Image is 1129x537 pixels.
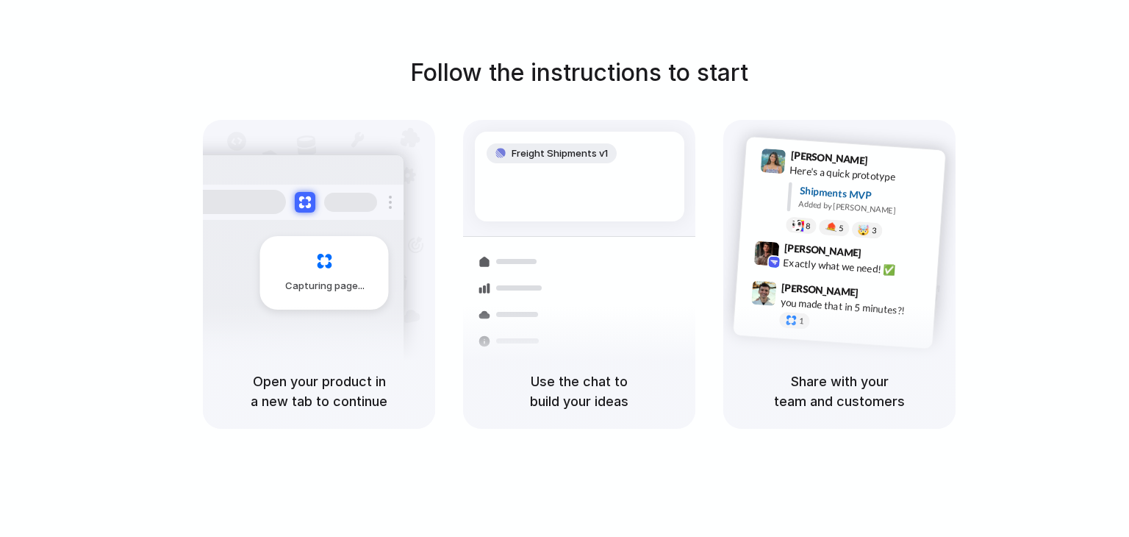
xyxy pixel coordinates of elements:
h5: Open your product in a new tab to continue [221,371,417,411]
div: Added by [PERSON_NAME] [798,197,933,218]
h5: Share with your team and customers [741,371,938,411]
span: 1 [799,316,804,324]
h1: Follow the instructions to start [410,55,748,90]
div: you made that in 5 minutes?! [780,294,927,319]
span: 8 [806,221,811,230]
span: Freight Shipments v1 [512,146,608,161]
h5: Use the chat to build your ideas [481,371,678,411]
span: 9:47 AM [863,286,893,304]
span: 5 [839,224,844,232]
span: Capturing page [285,279,367,294]
span: 9:41 AM [872,154,903,171]
span: [PERSON_NAME] [784,239,861,260]
span: 3 [872,226,877,234]
span: [PERSON_NAME] [781,279,859,300]
div: Here's a quick prototype [789,162,936,187]
span: [PERSON_NAME] [790,147,868,168]
div: Exactly what we need! ✅ [783,255,930,280]
div: Shipments MVP [799,182,935,207]
span: 9:42 AM [866,246,896,264]
div: 🤯 [858,224,870,235]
